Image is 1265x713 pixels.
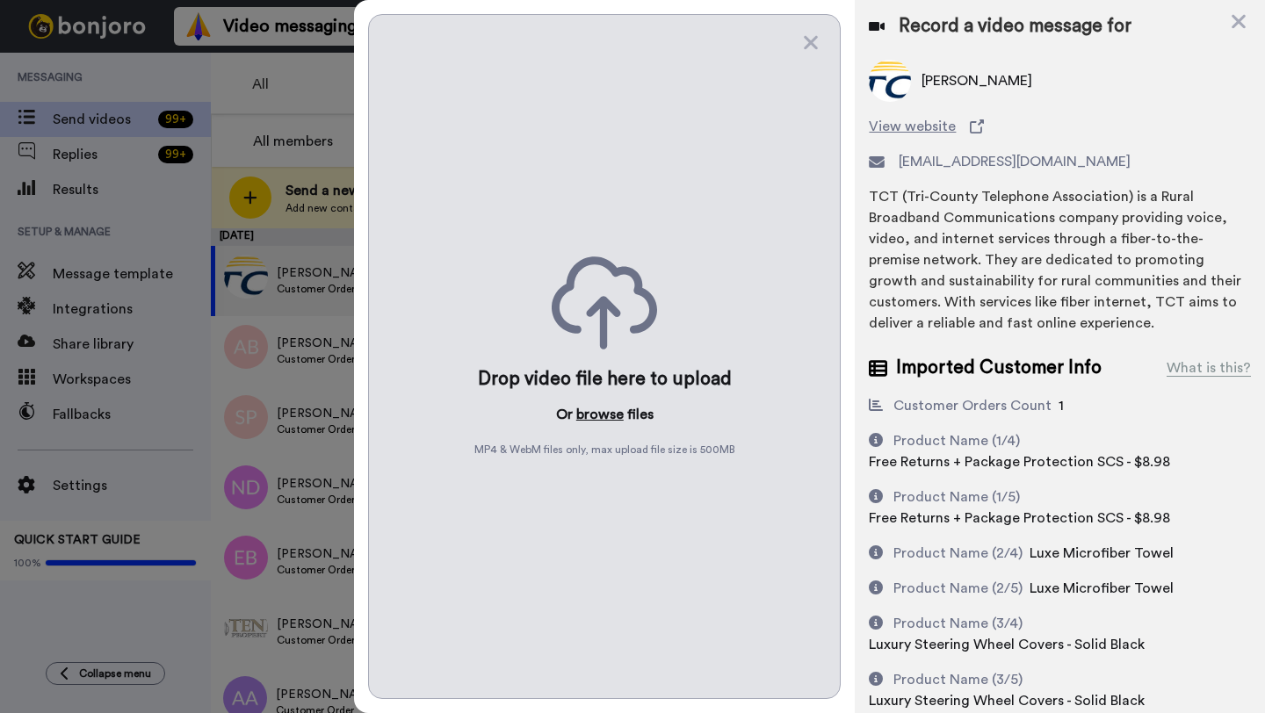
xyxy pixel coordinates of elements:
button: browse [576,404,624,425]
div: TCT (Tri-County Telephone Association) is a Rural Broadband Communications company providing voic... [869,186,1251,334]
span: View website [869,116,956,137]
div: Customer Orders Count [893,395,1052,416]
div: Product Name (2/4) [893,543,1023,564]
span: Luxe Microfiber Towel [1030,546,1174,560]
div: Drop video file here to upload [478,367,732,392]
div: Product Name (3/5) [893,669,1023,690]
div: What is this? [1167,357,1251,378]
span: Imported Customer Info [896,355,1102,381]
div: Product Name (1/4) [893,430,1020,451]
div: Product Name (3/4) [893,613,1023,634]
span: Luxe Microfiber Towel [1030,581,1174,595]
span: Luxury Steering Wheel Covers - Solid Black [869,637,1145,652]
span: Free Returns + Package Protection SCS - $8.98 [869,455,1170,469]
span: MP4 & WebM files only, max upload file size is 500 MB [474,443,735,457]
span: Luxury Steering Wheel Covers - Solid Black [869,694,1145,708]
p: Or files [556,404,654,425]
span: [EMAIL_ADDRESS][DOMAIN_NAME] [899,151,1131,172]
span: Free Returns + Package Protection SCS - $8.98 [869,511,1170,525]
a: View website [869,116,1251,137]
div: Product Name (1/5) [893,486,1020,508]
div: Product Name (2/5) [893,578,1023,599]
span: 1 [1059,399,1064,413]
